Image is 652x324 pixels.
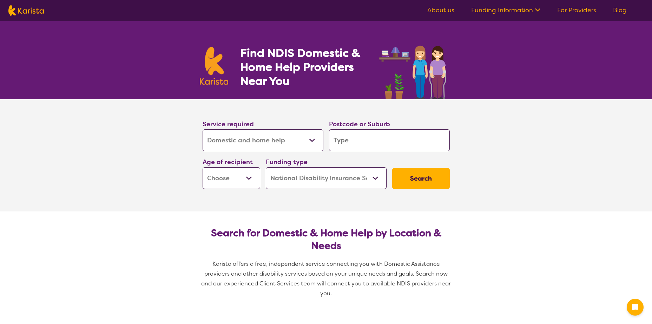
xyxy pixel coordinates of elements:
a: About us [427,6,454,14]
h2: Search for Domestic & Home Help by Location & Needs [208,227,444,252]
label: Service required [203,120,254,128]
a: Funding Information [471,6,540,14]
a: Blog [613,6,627,14]
img: Karista logo [8,5,44,16]
span: Karista offers a free, independent service connecting you with Domestic Assistance providers and ... [201,260,452,297]
img: Karista logo [200,47,229,85]
label: Funding type [266,158,308,166]
label: Postcode or Suburb [329,120,390,128]
img: domestic-help [377,38,452,99]
a: For Providers [557,6,596,14]
input: Type [329,129,450,151]
h1: Find NDIS Domestic & Home Help Providers Near You [240,46,370,88]
label: Age of recipient [203,158,253,166]
button: Search [392,168,450,189]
